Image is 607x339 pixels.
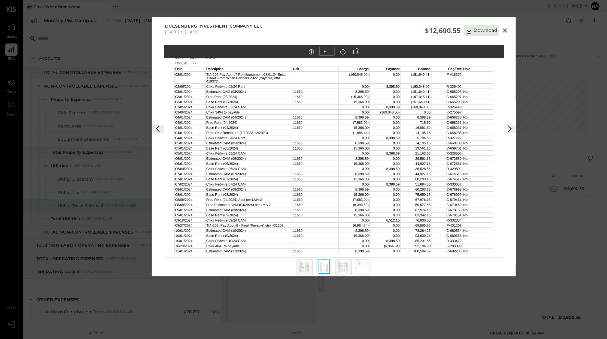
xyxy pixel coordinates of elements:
span: $12,600.55 [425,26,461,35]
img: Thumbnail 3 [338,260,349,274]
span: Duesenberg Investment Company LLC [165,23,262,30]
img: Zoomable Rotatable [164,11,504,274]
img: Thumbnail 1 [299,260,310,274]
button: Download [464,25,499,36]
div: [DATE] [165,30,179,34]
button: FIT [319,47,335,56]
div: [DATE] [185,30,199,34]
img: Thumbnail 4 [358,260,369,274]
img: Thumbnail 2 [319,260,330,274]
